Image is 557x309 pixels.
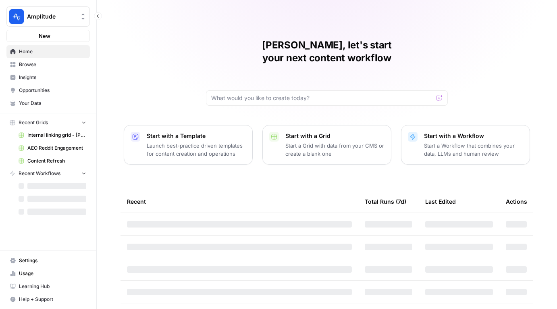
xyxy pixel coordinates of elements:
[27,157,86,165] span: Content Refresh
[6,280,90,293] a: Learning Hub
[39,32,50,40] span: New
[19,74,86,81] span: Insights
[27,144,86,152] span: AEO Reddit Engagement
[6,117,90,129] button: Recent Grids
[19,48,86,55] span: Home
[424,142,523,158] p: Start a Workflow that combines your data, LLMs and human review
[19,87,86,94] span: Opportunities
[15,142,90,154] a: AEO Reddit Engagement
[6,30,90,42] button: New
[19,270,86,277] span: Usage
[285,142,384,158] p: Start a Grid with data from your CMS or create a blank one
[15,129,90,142] a: Internal linking grid - [PERSON_NAME]
[425,190,456,213] div: Last Edited
[6,167,90,180] button: Recent Workflows
[401,125,530,165] button: Start with a WorkflowStart a Workflow that combines your data, LLMs and human review
[211,94,433,102] input: What would you like to create today?
[19,283,86,290] span: Learning Hub
[147,132,246,140] p: Start with a Template
[127,190,352,213] div: Recent
[19,100,86,107] span: Your Data
[19,170,60,177] span: Recent Workflows
[19,119,48,126] span: Recent Grids
[424,132,523,140] p: Start with a Workflow
[19,257,86,264] span: Settings
[365,190,406,213] div: Total Runs (7d)
[6,97,90,110] a: Your Data
[6,58,90,71] a: Browse
[147,142,246,158] p: Launch best-practice driven templates for content creation and operations
[262,125,391,165] button: Start with a GridStart a Grid with data from your CMS or create a blank one
[6,254,90,267] a: Settings
[9,9,24,24] img: Amplitude Logo
[6,71,90,84] a: Insights
[6,6,90,27] button: Workspace: Amplitude
[506,190,527,213] div: Actions
[15,154,90,167] a: Content Refresh
[6,45,90,58] a: Home
[206,39,448,65] h1: [PERSON_NAME], let's start your next content workflow
[19,61,86,68] span: Browse
[6,267,90,280] a: Usage
[6,84,90,97] a: Opportunities
[285,132,384,140] p: Start with a Grid
[27,13,76,21] span: Amplitude
[19,296,86,303] span: Help + Support
[6,293,90,306] button: Help + Support
[124,125,253,165] button: Start with a TemplateLaunch best-practice driven templates for content creation and operations
[27,132,86,139] span: Internal linking grid - [PERSON_NAME]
